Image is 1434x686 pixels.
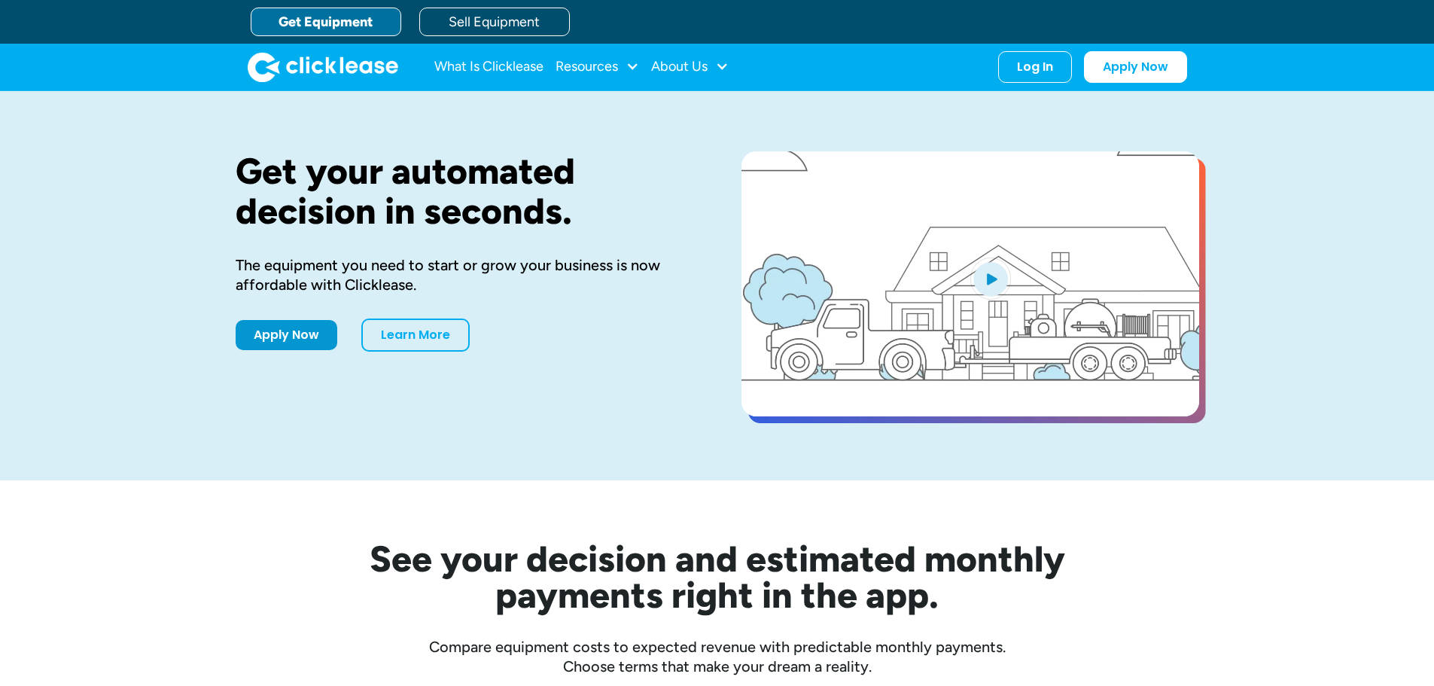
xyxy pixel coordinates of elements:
div: Log In [1017,59,1053,75]
a: open lightbox [741,151,1199,416]
h2: See your decision and estimated monthly payments right in the app. [296,541,1139,613]
div: Compare equipment costs to expected revenue with predictable monthly payments. Choose terms that ... [236,637,1199,676]
a: Sell Equipment [419,8,570,36]
a: What Is Clicklease [434,52,543,82]
div: The equipment you need to start or grow your business is now affordable with Clicklease. [236,255,693,294]
a: Learn More [361,319,470,352]
div: About Us [651,52,729,82]
h1: Get your automated decision in seconds. [236,151,693,231]
a: Apply Now [1084,51,1187,83]
img: Blue play button logo on a light blue circular background [970,258,1011,300]
a: Get Equipment [251,8,401,36]
a: home [248,52,398,82]
div: Resources [556,52,639,82]
a: Apply Now [236,320,337,350]
img: Clicklease logo [248,52,398,82]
